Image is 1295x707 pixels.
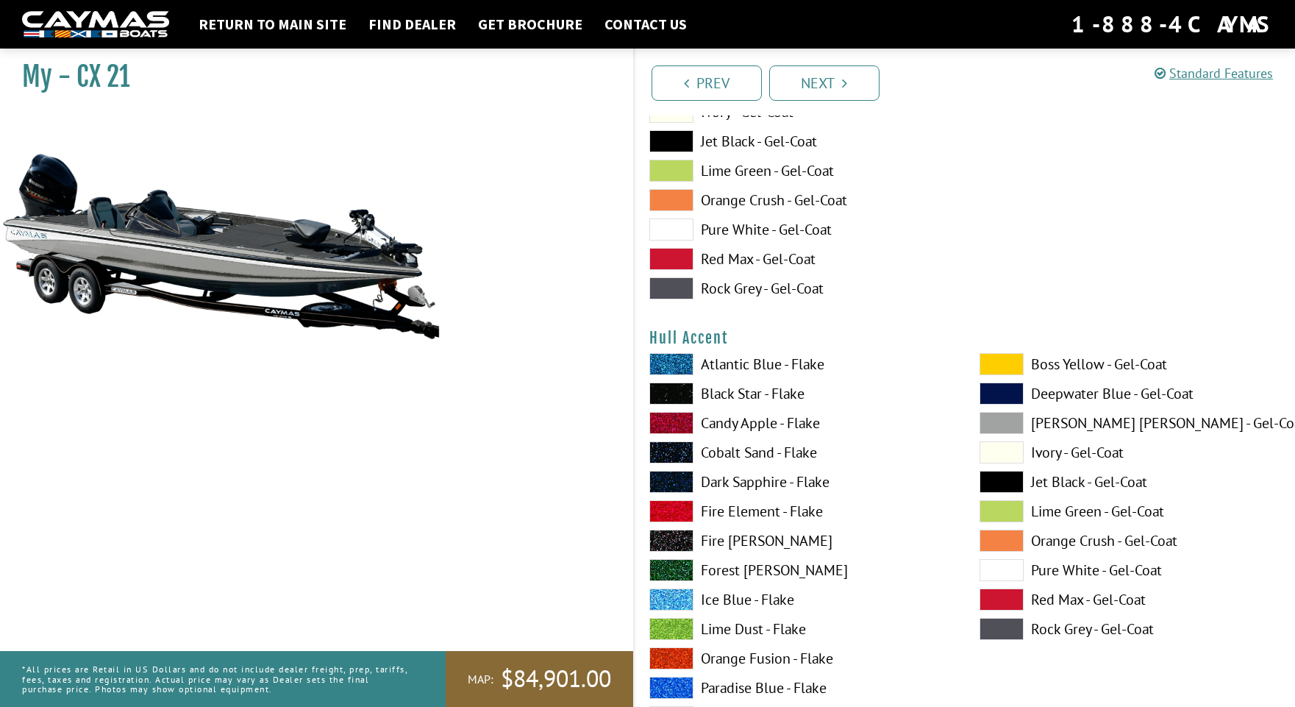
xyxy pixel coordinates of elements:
label: Jet Black - Gel-Coat [980,471,1280,493]
label: Pure White - Gel-Coat [649,219,950,241]
label: [PERSON_NAME] [PERSON_NAME] - Gel-Coat [980,412,1280,434]
label: Jet Black - Gel-Coat [649,130,950,152]
label: Rock Grey - Gel-Coat [649,277,950,299]
label: Orange Crush - Gel-Coat [649,189,950,211]
a: Next [769,65,880,101]
a: MAP:$84,901.00 [446,651,633,707]
label: Red Max - Gel-Coat [649,248,950,270]
span: MAP: [468,672,493,687]
label: Cobalt Sand - Flake [649,441,950,463]
h1: My - CX 21 [22,60,596,93]
label: Pure White - Gel-Coat [980,559,1280,581]
span: $84,901.00 [501,664,611,694]
label: Rock Grey - Gel-Coat [980,618,1280,640]
label: Orange Fusion - Flake [649,647,950,669]
label: Ice Blue - Flake [649,589,950,611]
label: Dark Sapphire - Flake [649,471,950,493]
label: Forest [PERSON_NAME] [649,559,950,581]
label: Boss Yellow - Gel-Coat [980,353,1280,375]
div: 1-888-4CAYMAS [1071,8,1273,40]
label: Atlantic Blue - Flake [649,353,950,375]
h4: Hull Accent [649,329,1281,347]
a: Standard Features [1155,65,1273,82]
a: Contact Us [597,15,694,34]
label: Lime Green - Gel-Coat [980,500,1280,522]
label: Lime Green - Gel-Coat [649,160,950,182]
img: white-logo-c9c8dbefe5ff5ceceb0f0178aa75bf4bb51f6bca0971e226c86eb53dfe498488.png [22,11,169,38]
label: Lime Dust - Flake [649,618,950,640]
p: *All prices are Retail in US Dollars and do not include dealer freight, prep, tariffs, fees, taxe... [22,657,413,701]
label: Red Max - Gel-Coat [980,589,1280,611]
label: Ivory - Gel-Coat [980,441,1280,463]
label: Black Star - Flake [649,383,950,405]
label: Paradise Blue - Flake [649,677,950,699]
label: Candy Apple - Flake [649,412,950,434]
a: Get Brochure [471,15,590,34]
a: Find Dealer [361,15,463,34]
label: Fire Element - Flake [649,500,950,522]
a: Return to main site [191,15,354,34]
label: Deepwater Blue - Gel-Coat [980,383,1280,405]
a: Prev [652,65,762,101]
label: Orange Crush - Gel-Coat [980,530,1280,552]
label: Fire [PERSON_NAME] [649,530,950,552]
